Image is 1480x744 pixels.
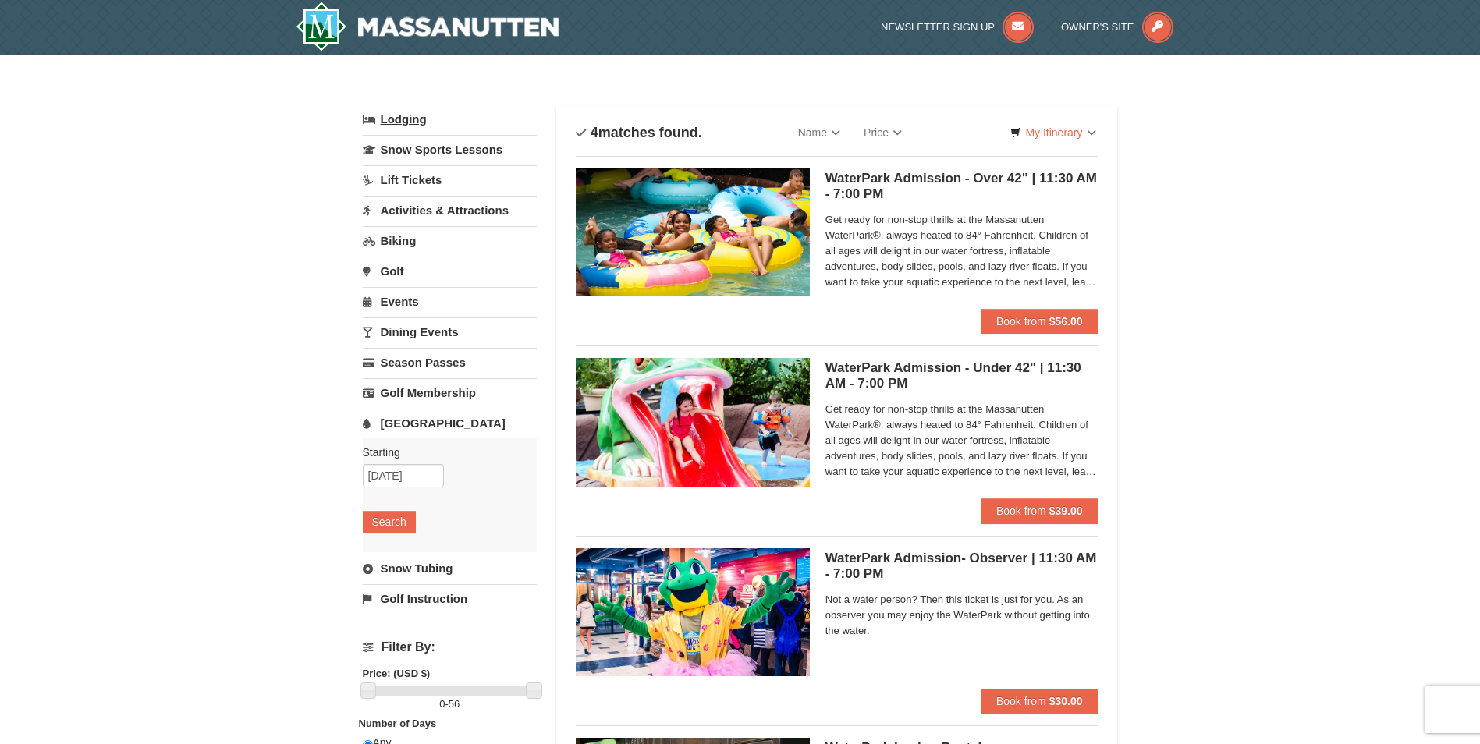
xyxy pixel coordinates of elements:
[363,554,537,583] a: Snow Tubing
[825,592,1098,639] span: Not a water person? Then this ticket is just for you. As an observer you may enjoy the WaterPark ...
[981,309,1098,334] button: Book from $56.00
[296,2,559,51] img: Massanutten Resort Logo
[996,505,1046,517] span: Book from
[881,21,995,33] span: Newsletter Sign Up
[363,584,537,613] a: Golf Instruction
[852,117,914,148] a: Price
[363,409,537,438] a: [GEOGRAPHIC_DATA]
[363,226,537,255] a: Biking
[576,548,810,676] img: 6619917-1587-675fdf84.jpg
[1049,695,1083,707] strong: $30.00
[996,315,1046,328] span: Book from
[786,117,852,148] a: Name
[1000,121,1106,144] a: My Itinerary
[296,2,559,51] a: Massanutten Resort
[981,689,1098,714] button: Book from $30.00
[363,378,537,407] a: Golf Membership
[881,21,1034,33] a: Newsletter Sign Up
[825,402,1098,480] span: Get ready for non-stop thrills at the Massanutten WaterPark®, always heated to 84° Fahrenheit. Ch...
[363,196,537,225] a: Activities & Attractions
[996,695,1046,707] span: Book from
[363,668,431,679] strong: Price: (USD $)
[359,717,437,729] strong: Number of Days
[363,135,537,164] a: Snow Sports Lessons
[981,498,1098,523] button: Book from $39.00
[363,317,537,346] a: Dining Events
[363,511,416,533] button: Search
[1049,315,1083,328] strong: $56.00
[591,125,598,140] span: 4
[439,698,445,710] span: 0
[363,640,537,654] h4: Filter By:
[576,168,810,296] img: 6619917-1560-394ba125.jpg
[363,445,525,460] label: Starting
[363,348,537,377] a: Season Passes
[363,105,537,133] a: Lodging
[1049,505,1083,517] strong: $39.00
[576,125,702,140] h4: matches found.
[1061,21,1173,33] a: Owner's Site
[449,698,460,710] span: 56
[825,171,1098,202] h5: WaterPark Admission - Over 42" | 11:30 AM - 7:00 PM
[363,696,537,712] label: -
[576,358,810,486] img: 6619917-1570-0b90b492.jpg
[363,257,537,285] a: Golf
[825,360,1098,391] h5: WaterPark Admission - Under 42" | 11:30 AM - 7:00 PM
[825,551,1098,582] h5: WaterPark Admission- Observer | 11:30 AM - 7:00 PM
[825,212,1098,290] span: Get ready for non-stop thrills at the Massanutten WaterPark®, always heated to 84° Fahrenheit. Ch...
[363,287,537,316] a: Events
[1061,21,1134,33] span: Owner's Site
[363,165,537,194] a: Lift Tickets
